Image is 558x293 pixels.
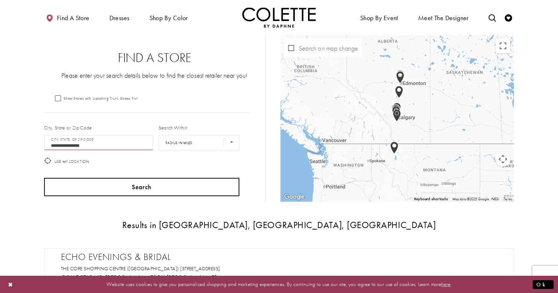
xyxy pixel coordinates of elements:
[61,252,504,263] h2: Echo Evenings & Bridal
[59,71,250,80] p: Please enter your search details below to find the closest retailer near you!
[44,178,239,196] button: Search
[393,109,401,122] img: Google Image #26
[414,197,448,202] button: Keyboard shortcuts
[109,14,130,22] span: Dresses
[53,279,505,289] p: Website uses cookies to give you personalized shopping and marketing experiences. By continuing t...
[148,7,190,28] span: Shop by color
[44,124,92,131] label: City, State or Zip Code
[393,103,401,115] img: Google Image #25
[533,280,554,289] button: Submit Dialog
[487,7,498,28] a: Toggle search
[282,192,307,202] img: Google Image #75
[396,71,404,83] img: Google Image #29
[496,39,510,53] button: Toggle fullscreen view
[61,265,220,272] a: The CORE Shopping Centre ([GEOGRAPHIC_DATA]) [STREET_ADDRESS]
[392,105,400,117] img: Google Image #22
[280,35,514,202] div: Map with store locations
[392,104,400,117] img: Google Image #23
[396,71,404,84] img: Google Image #28
[44,220,514,230] h3: Results in [GEOGRAPHIC_DATA], [GEOGRAPHIC_DATA], [GEOGRAPHIC_DATA]
[418,14,469,22] span: Meet the designer
[242,7,316,28] img: Colette by Daphne
[416,7,471,28] a: Meet the designer
[105,273,217,282] a: Visit Colette by Daphne page
[159,124,187,131] label: Search Within
[504,197,512,201] a: Terms (opens in new tab)
[59,51,250,65] h2: Find a Store
[108,7,131,28] span: Dresses
[441,281,450,288] a: here
[4,278,17,291] button: Close Dialog
[44,135,153,150] input: City, State, or ZIP Code
[452,197,500,201] span: Map data ©2025 Google, INEGI
[44,7,91,28] a: Find a store
[159,135,239,150] select: Radius In Miles
[392,106,400,118] img: Google Image #24
[57,14,90,22] span: Find a store
[360,14,398,22] span: Shop By Event
[242,7,316,28] a: Visit Home Page
[282,192,307,202] a: Open this area in Google Maps (opens a new window)
[395,86,403,98] img: Google Image #27
[61,273,104,282] span: Collections:
[503,7,514,28] a: Check Wishlist
[496,152,510,166] button: Map camera controls
[149,14,188,22] span: Shop by color
[396,70,404,83] img: Google Image #30
[390,142,398,154] img: Google Image #31
[358,7,400,28] span: Shop By Event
